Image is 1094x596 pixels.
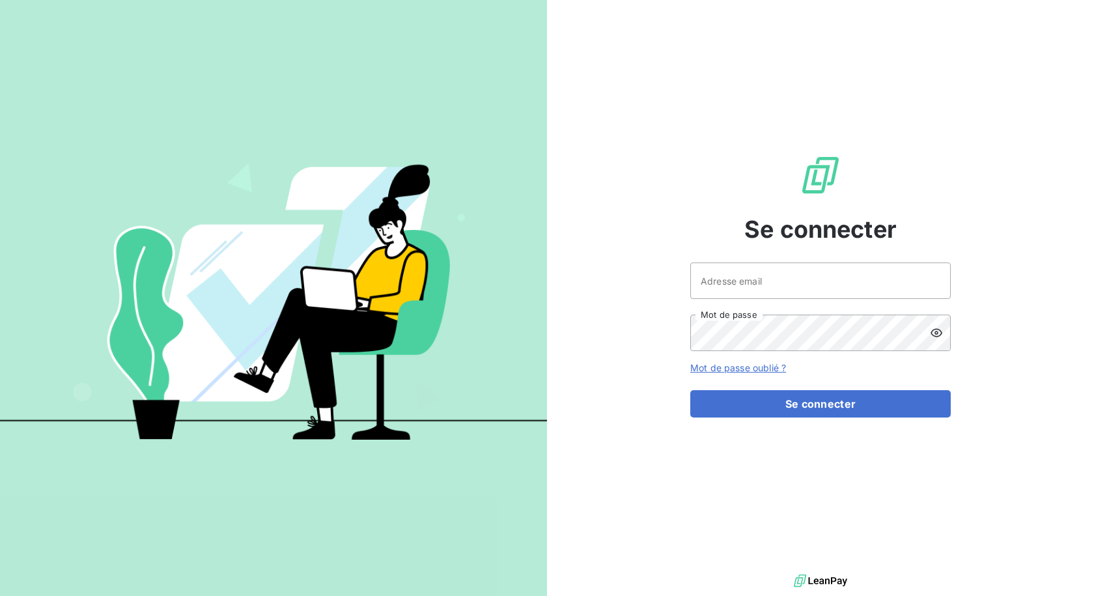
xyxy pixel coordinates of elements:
[800,154,841,196] img: Logo LeanPay
[690,390,951,418] button: Se connecter
[690,362,786,373] a: Mot de passe oublié ?
[794,571,847,591] img: logo
[744,212,897,247] span: Se connecter
[690,263,951,299] input: placeholder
